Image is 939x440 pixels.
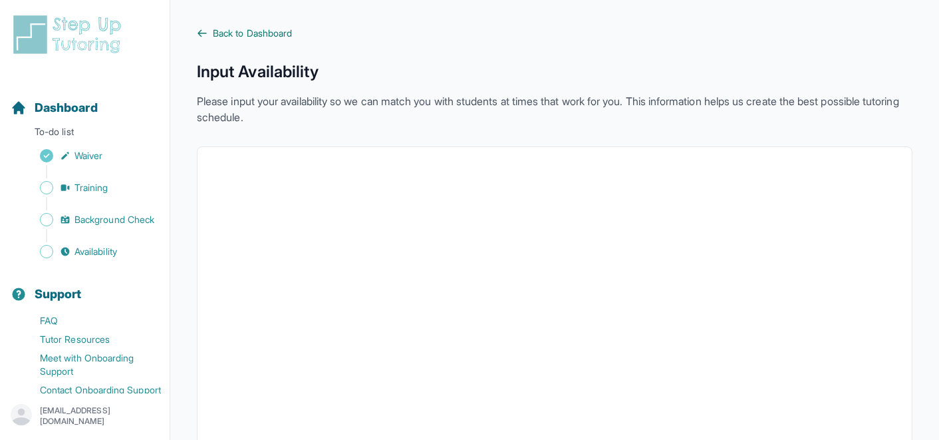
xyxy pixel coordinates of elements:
[35,285,82,304] span: Support
[74,149,102,162] span: Waiver
[74,213,154,226] span: Background Check
[40,405,159,427] p: [EMAIL_ADDRESS][DOMAIN_NAME]
[11,381,170,399] a: Contact Onboarding Support
[5,125,164,144] p: To-do list
[11,99,98,117] a: Dashboard
[11,13,129,56] img: logo
[11,210,170,229] a: Background Check
[11,330,170,349] a: Tutor Resources
[74,245,117,258] span: Availability
[11,178,170,197] a: Training
[11,146,170,165] a: Waiver
[35,99,98,117] span: Dashboard
[5,264,164,309] button: Support
[197,93,912,125] p: Please input your availability so we can match you with students at times that work for you. This...
[11,312,170,330] a: FAQ
[11,242,170,261] a: Availability
[197,61,912,83] h1: Input Availability
[11,349,170,381] a: Meet with Onboarding Support
[74,181,108,194] span: Training
[213,27,292,40] span: Back to Dashboard
[11,404,159,428] button: [EMAIL_ADDRESS][DOMAIN_NAME]
[197,27,912,40] a: Back to Dashboard
[5,77,164,122] button: Dashboard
